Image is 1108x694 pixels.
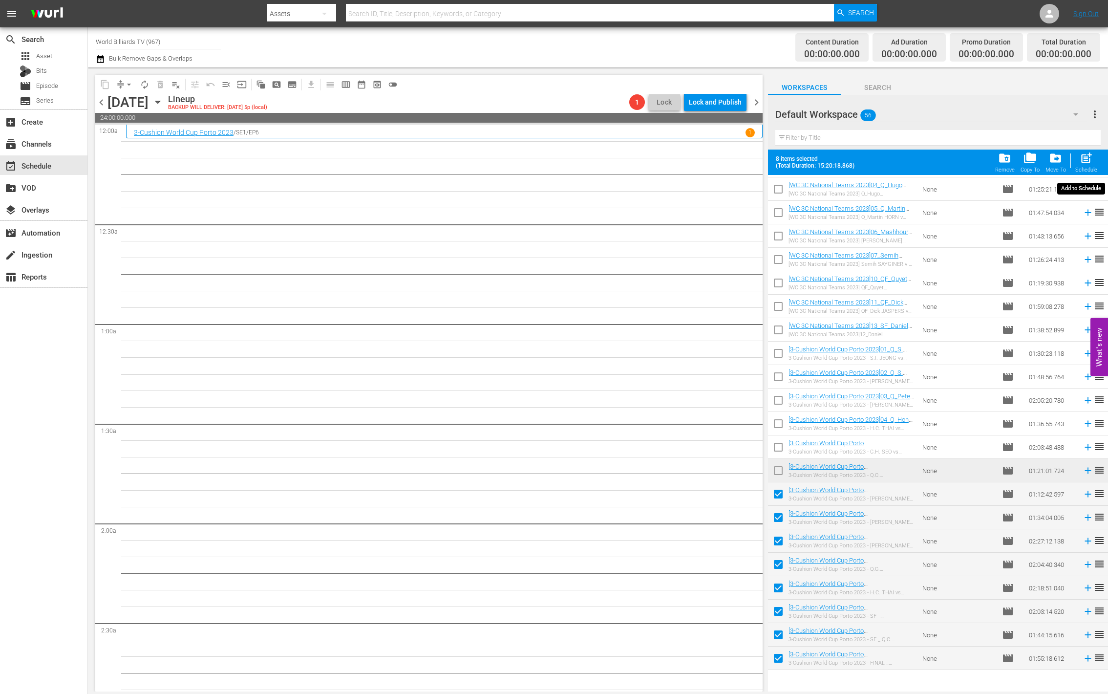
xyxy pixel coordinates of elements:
div: Ad Duration [881,35,937,49]
span: Download as CSV [300,75,319,94]
div: [WC 3C National Teams 2023] Semih SAYGINER v N. POLYCHRO. [788,261,915,267]
span: Workspaces [768,82,841,94]
span: reorder [1093,183,1105,195]
span: Week Calendar View [338,77,354,92]
p: 1 [748,129,752,136]
span: Episode [1002,347,1014,359]
span: Create Search Block [269,77,284,92]
div: Lineup [168,94,267,105]
span: menu_open [221,80,231,89]
a: [WC 3C National Teams 2023]07_Semih SAYGINER v N. POLYCHRO. [788,252,902,266]
a: [3-Cushion World Cup Porto 2023]04_Q_Hong [PERSON_NAME] THAI v [PERSON_NAME] [788,416,913,431]
span: Episode [1002,559,1014,570]
div: 3-Cushion World Cup Porto 2023 - [PERSON_NAME] vs [PERSON_NAME] [788,402,915,408]
a: [3-Cushion World Cup Porto 2023]07_L32_Tolgahan KIRAZ v [PERSON_NAME] [PERSON_NAME] [788,486,884,508]
span: Update Metadata from Key Asset [234,77,250,92]
td: 01:34:04.005 [1025,506,1079,529]
span: Episode [1002,418,1014,430]
div: Content Duration [804,35,860,49]
span: 00:00:00.000 [881,49,937,60]
td: 01:43:13.656 [1025,224,1079,248]
span: chevron_left [95,96,107,108]
button: Lock [649,94,680,110]
span: more_vert [1089,108,1101,120]
span: reorder [1093,605,1105,617]
td: 01:26:24.413 [1025,248,1079,271]
svg: Add to Schedule [1083,465,1093,476]
div: Move To [1045,167,1066,173]
span: Series [20,95,31,107]
div: Total Duration [1036,35,1091,49]
p: SE1 / [236,129,249,136]
span: reorder [1093,300,1105,312]
span: preview_outlined [372,80,382,89]
div: 3-Cushion World Cup Porto 2023 - S.I. JEONG vs [PERSON_NAME] [788,355,915,361]
td: None [918,435,998,459]
div: 3-Cushion World Cup Porto 2023 - [PERSON_NAME] vs [PERSON_NAME] SON [788,378,915,385]
svg: Add to Schedule [1083,559,1093,570]
td: None [918,529,998,553]
div: 3-Cushion World Cup Porto 2023 - [PERSON_NAME] vs [PERSON_NAME] [788,519,915,525]
span: Channels [5,138,17,150]
span: Move Item To Workspace [1043,149,1069,176]
div: Promo Duration [959,35,1014,49]
span: 00:00:00.000 [1036,49,1091,60]
td: None [918,600,998,623]
div: Bits [20,65,31,77]
svg: Add to Schedule [1083,184,1093,195]
td: 01:44:15.616 [1025,623,1079,647]
span: reorder [1093,652,1105,664]
td: 02:03:48.488 [1025,435,1079,459]
span: folder_copy [1023,152,1037,165]
span: Refresh All Search Blocks [250,75,269,94]
span: reorder [1093,441,1105,453]
td: 01:55:18.612 [1025,647,1079,670]
span: reorder [1093,417,1105,429]
div: [DATE] [107,94,149,110]
div: 3-Cushion World Cup Porto 2023 - C.H. SEO vs [PERSON_NAME] [788,449,915,455]
svg: Add to Schedule [1083,583,1093,593]
span: Search [841,82,915,94]
svg: Add to Schedule [1083,489,1093,499]
div: [WC 3C National Teams 2023]12_Daniel [PERSON_NAME] v [PERSON_NAME].mp4 [788,331,915,338]
a: [3-Cushion World Cup Porto 2023]12_QF_Hong [PERSON_NAME] THAI v [PERSON_NAME] [788,580,907,602]
div: 3-Cushion World Cup Porto 2023 - [PERSON_NAME] vs [PERSON_NAME] [788,496,915,502]
button: Copy To [1018,149,1043,176]
td: 01:36:55.743 [1025,412,1079,435]
div: [WC 3C National Teams 2023] QF_Dick JASPERS v [PERSON_NAME] [PERSON_NAME] [788,308,915,314]
a: [3-Cushion World Cup Porto 2023]15_FINAL_Sameh [PERSON_NAME] v [PERSON_NAME] [788,651,906,672]
span: reorder [1093,464,1105,476]
a: [3-Cushion World Cup Porto 2023]01_Q_S.[PERSON_NAME] v [PERSON_NAME] [788,346,907,360]
span: Overlays [5,204,17,216]
span: Month Calendar View [354,77,369,92]
svg: Add to Schedule [1083,301,1093,312]
div: 3-Cushion World Cup Porto 2023 - SF _ [PERSON_NAME] vs [PERSON_NAME] [788,613,915,619]
span: reorder [1093,511,1105,523]
td: None [918,318,998,342]
span: Copy Lineup [97,77,113,92]
span: Lock [653,97,676,108]
span: Episode [1002,606,1014,617]
span: Episode [1002,465,1014,477]
span: subtitles_outlined [287,80,297,89]
div: [WC 3C National Teams 2023] Q_Hugo [PERSON_NAME] v N. POLYCHRO. [788,191,915,197]
span: movie [1002,301,1014,312]
td: 02:05:20.780 [1025,389,1079,412]
div: 3-Cushion World Cup Porto 2023 - Q.C.[PERSON_NAME] vs [PERSON_NAME] [788,472,915,478]
span: reorder [1093,582,1105,593]
span: chevron_right [750,96,763,108]
svg: Add to Schedule [1083,442,1093,453]
span: Episode [1002,629,1014,641]
span: Search [5,34,17,45]
span: reorder [1093,230,1105,241]
div: 3-Cushion World Cup Porto 2023 - H.C. THAI vs [PERSON_NAME] [788,589,915,596]
span: reorder [1093,629,1105,640]
img: ans4CAIJ8jUAAAAAAAAAAAAAAAAAAAAAAAAgQb4GAAAAAAAAAAAAAAAAAAAAAAAAJMjXAAAAAAAAAAAAAAAAAAAAAAAAgAT5G... [23,2,70,25]
span: Day Calendar View [319,75,338,94]
td: None [918,482,998,506]
div: 3-Cushion World Cup Porto 2023 - SF _ Q.C.[PERSON_NAME] vs [PERSON_NAME] [DEMOGRAPHIC_DATA] [788,636,915,643]
td: 01:47:54.034 [1025,201,1079,224]
span: Revert to Primary Episode [203,77,218,92]
span: 24 hours Lineup View is OFF [385,77,401,92]
span: Episode [1002,535,1014,547]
